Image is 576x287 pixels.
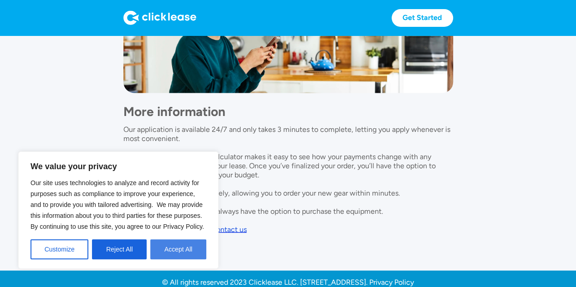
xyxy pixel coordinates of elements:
button: Customize [31,239,88,259]
h1: More information [123,102,453,120]
span: Our site uses technologies to analyze and record activity for purposes such as compliance to impr... [31,179,204,230]
button: Accept All [150,239,206,259]
a: © All rights reserved 2023 Clicklease LLC. [STREET_ADDRESS]. Privacy Policy [162,277,414,287]
button: Reject All [92,239,147,259]
a: Get Started [392,9,453,27]
div: We value your privacy [18,151,219,269]
p: We value your privacy [31,161,206,172]
p: Our application is available 24/7 and only takes 3 minutes to complete, letting you apply wheneve... [123,125,450,233]
a: Contact us [211,225,247,234]
img: Logo [123,10,196,25]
